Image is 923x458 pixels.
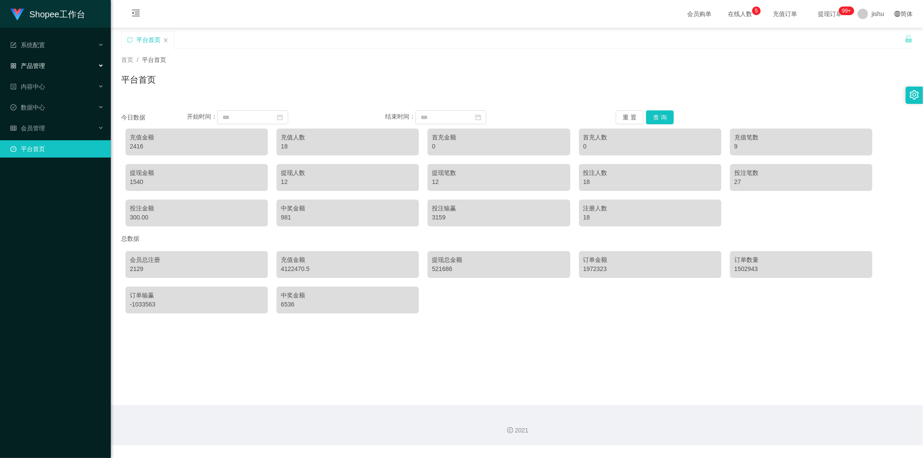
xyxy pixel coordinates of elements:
i: 图标: calendar [475,114,481,120]
div: 提现金额 [130,168,264,177]
div: 投注人数 [583,168,717,177]
div: 投注笔数 [734,168,868,177]
div: 今日数据 [121,113,187,122]
div: 充值人数 [281,133,415,142]
div: 12 [432,177,566,187]
div: 521686 [432,264,566,274]
div: 中奖金额 [281,291,415,300]
div: 订单金额 [583,255,717,264]
span: 数据中心 [10,104,45,111]
div: 投注金额 [130,204,264,213]
div: 300.00 [130,213,264,222]
div: -1033563 [130,300,264,309]
div: 6536 [281,300,415,309]
div: 2021 [118,426,916,435]
div: 首充金额 [432,133,566,142]
img: logo.9652507e.png [10,9,24,21]
div: 0 [583,142,717,151]
div: 提现总金额 [432,255,566,264]
div: 0 [432,142,566,151]
p: 5 [755,6,758,15]
div: 会员总注册 [130,255,264,264]
i: 图标: calendar [277,114,283,120]
div: 1540 [130,177,264,187]
div: 12 [281,177,415,187]
i: 图标: table [10,125,16,131]
span: 内容中心 [10,83,45,90]
i: 图标: setting [910,90,919,100]
h1: Shopee工作台 [29,0,85,28]
i: 图标: global [894,11,900,17]
div: 2416 [130,142,264,151]
span: 平台首页 [142,56,166,63]
i: 图标: close [163,38,168,43]
span: 系统配置 [10,42,45,48]
span: 提现订单 [814,11,846,17]
i: 图标: profile [10,84,16,90]
div: 提现笔数 [432,168,566,177]
i: 图标: sync [127,37,133,43]
div: 订单数量 [734,255,868,264]
div: 提现人数 [281,168,415,177]
div: 1502943 [734,264,868,274]
div: 18 [583,213,717,222]
i: 图标: copyright [507,427,513,433]
div: 充值笔数 [734,133,868,142]
div: 注册人数 [583,204,717,213]
div: 订单输赢 [130,291,264,300]
span: 首页 [121,56,133,63]
div: 总数据 [121,231,913,247]
i: 图标: unlock [905,35,913,43]
span: 产品管理 [10,62,45,69]
span: 充值订单 [769,11,801,17]
div: 27 [734,177,868,187]
i: 图标: appstore-o [10,63,16,69]
i: 图标: menu-fold [121,0,151,28]
h1: 平台首页 [121,73,156,86]
span: 开始时间： [187,113,217,120]
span: 结束时间： [385,113,415,120]
div: 充值金额 [281,255,415,264]
span: 在线人数 [724,11,756,17]
div: 981 [281,213,415,222]
div: 平台首页 [136,32,161,48]
a: Shopee工作台 [10,10,85,17]
sup: 5 [752,6,761,15]
i: 图标: form [10,42,16,48]
button: 查 询 [646,110,674,124]
div: 充值金额 [130,133,264,142]
div: 2129 [130,264,264,274]
span: / [137,56,138,63]
a: 图标: dashboard平台首页 [10,140,104,158]
div: 投注输赢 [432,204,566,213]
div: 3159 [432,213,566,222]
div: 18 [583,177,717,187]
sup: 270 [839,6,854,15]
div: 9 [734,142,868,151]
div: 18 [281,142,415,151]
div: 4122470.5 [281,264,415,274]
span: 会员管理 [10,125,45,132]
div: 首充人数 [583,133,717,142]
button: 重 置 [616,110,643,124]
i: 图标: check-circle-o [10,104,16,110]
div: 中奖金额 [281,204,415,213]
div: 1972323 [583,264,717,274]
